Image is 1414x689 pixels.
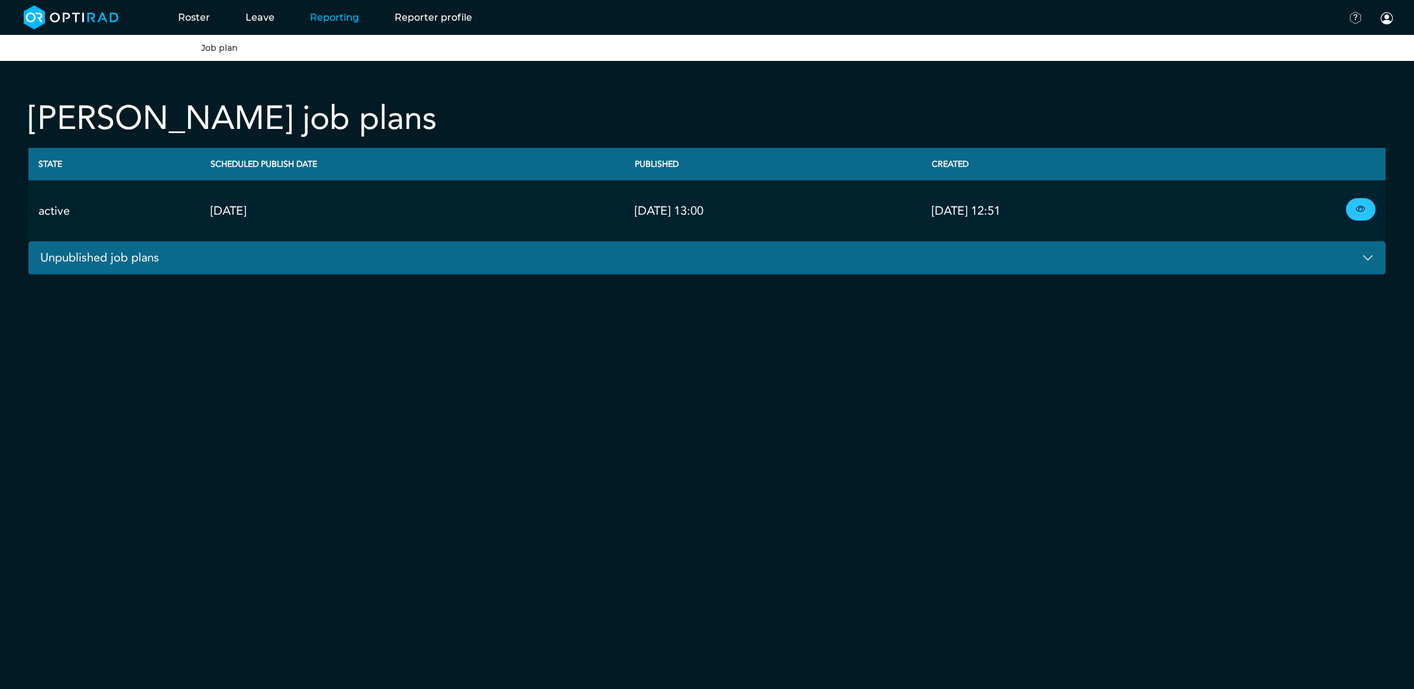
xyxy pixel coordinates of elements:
[625,180,922,241] td: [DATE] 13:00
[922,180,1219,241] td: [DATE] 12:51
[28,148,201,180] th: State
[28,180,201,241] td: active
[625,148,922,180] th: Published
[201,180,625,241] td: [DATE]
[201,43,238,53] a: Job plan
[28,241,1386,275] button: Unpublished job plans
[201,148,625,180] th: Scheduled Publish Date
[28,99,437,138] h2: [PERSON_NAME] job plans
[922,148,1219,180] th: Created
[24,5,119,30] img: brand-opti-rad-logos-blue-and-white-d2f68631ba2948856bd03f2d395fb146ddc8fb01b4b6e9315ea85fa773367...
